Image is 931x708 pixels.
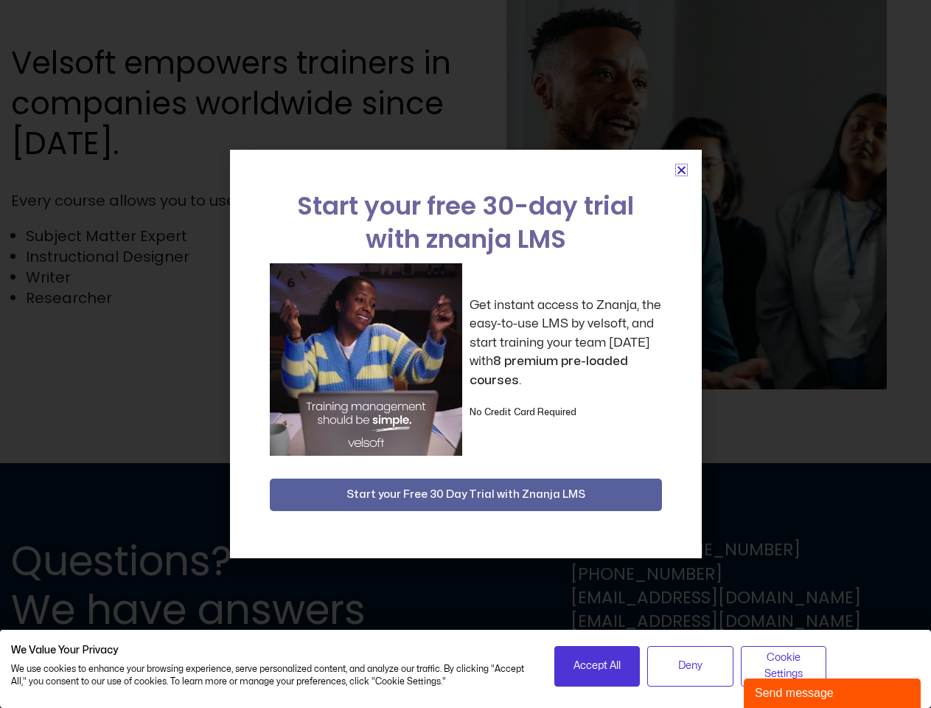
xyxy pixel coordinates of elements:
[573,658,621,674] span: Accept All
[647,646,733,687] button: Deny all cookies
[750,650,817,683] span: Cookie Settings
[346,486,585,504] span: Start your Free 30 Day Trial with Znanja LMS
[554,646,641,687] button: Accept all cookies
[676,164,687,176] a: Close
[744,676,924,708] iframe: chat widget
[11,663,532,688] p: We use cookies to enhance your browsing experience, serve personalized content, and analyze our t...
[741,646,827,687] button: Adjust cookie preferences
[270,190,662,256] h2: Start your free 30-day trial with znanja LMS
[678,658,702,674] span: Deny
[470,408,576,417] strong: No Credit Card Required
[270,263,462,456] img: a woman sitting at her laptop dancing
[11,644,532,657] h2: We Value Your Privacy
[470,355,628,386] strong: 8 premium pre-loaded courses
[270,479,662,511] button: Start your Free 30 Day Trial with Znanja LMS
[470,296,662,390] p: Get instant access to Znanja, the easy-to-use LMS by velsoft, and start training your team [DATE]...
